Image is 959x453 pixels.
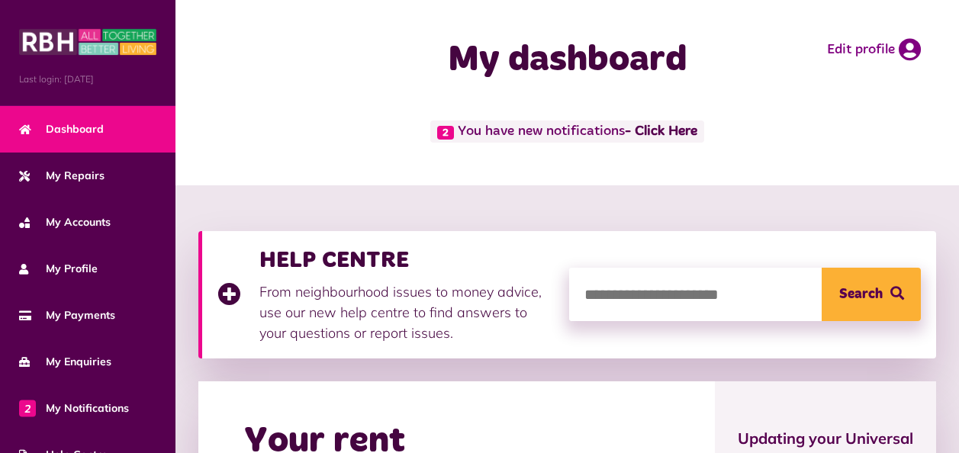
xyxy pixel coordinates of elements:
[19,261,98,277] span: My Profile
[19,214,111,230] span: My Accounts
[19,400,36,416] span: 2
[19,27,156,57] img: MyRBH
[19,354,111,370] span: My Enquiries
[839,268,883,321] span: Search
[387,38,748,82] h1: My dashboard
[430,120,703,143] span: You have new notifications
[19,168,105,184] span: My Repairs
[827,38,921,61] a: Edit profile
[19,121,104,137] span: Dashboard
[259,281,554,343] p: From neighbourhood issues to money advice, use our new help centre to find answers to your questi...
[822,268,921,321] button: Search
[19,72,156,86] span: Last login: [DATE]
[19,400,129,416] span: My Notifications
[625,125,697,139] a: - Click Here
[19,307,115,323] span: My Payments
[437,126,454,140] span: 2
[259,246,554,274] h3: HELP CENTRE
